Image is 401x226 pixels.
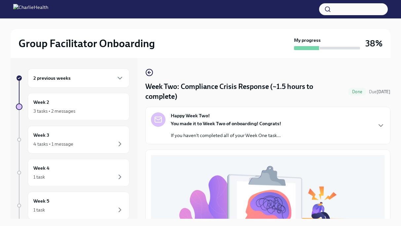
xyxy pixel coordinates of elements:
h6: Week 2 [33,99,49,106]
strong: My progress [294,37,321,43]
a: Week 41 task [16,159,129,186]
a: Week 23 tasks • 2 messages [16,93,129,121]
h6: Week 4 [33,164,50,172]
strong: [DATE] [377,89,390,94]
h6: Week 3 [33,131,49,139]
div: 2 previous weeks [28,69,129,88]
a: Week 34 tasks • 1 message [16,126,129,154]
div: 1 task [33,207,45,213]
div: 3 tasks • 2 messages [33,108,75,114]
div: 4 tasks • 1 message [33,141,73,147]
span: Due [369,89,390,94]
h4: Week Two: Compliance Crisis Response (~1.5 hours to complete) [145,82,346,101]
div: 1 task [33,174,45,180]
h2: Group Facilitator Onboarding [18,37,155,50]
img: CharlieHealth [13,4,48,14]
h6: 2 previous weeks [33,74,71,82]
h6: Week 5 [33,197,49,205]
p: If you haven't completed all of your Week One task... [171,132,281,139]
strong: You made it to Week Two of onboarding! Congrats! [171,121,281,127]
span: September 1st, 2025 10:00 [369,89,390,95]
h3: 38% [365,38,383,49]
a: Week 51 task [16,192,129,219]
strong: Happy Week Two! [171,112,210,119]
span: Done [348,89,366,94]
